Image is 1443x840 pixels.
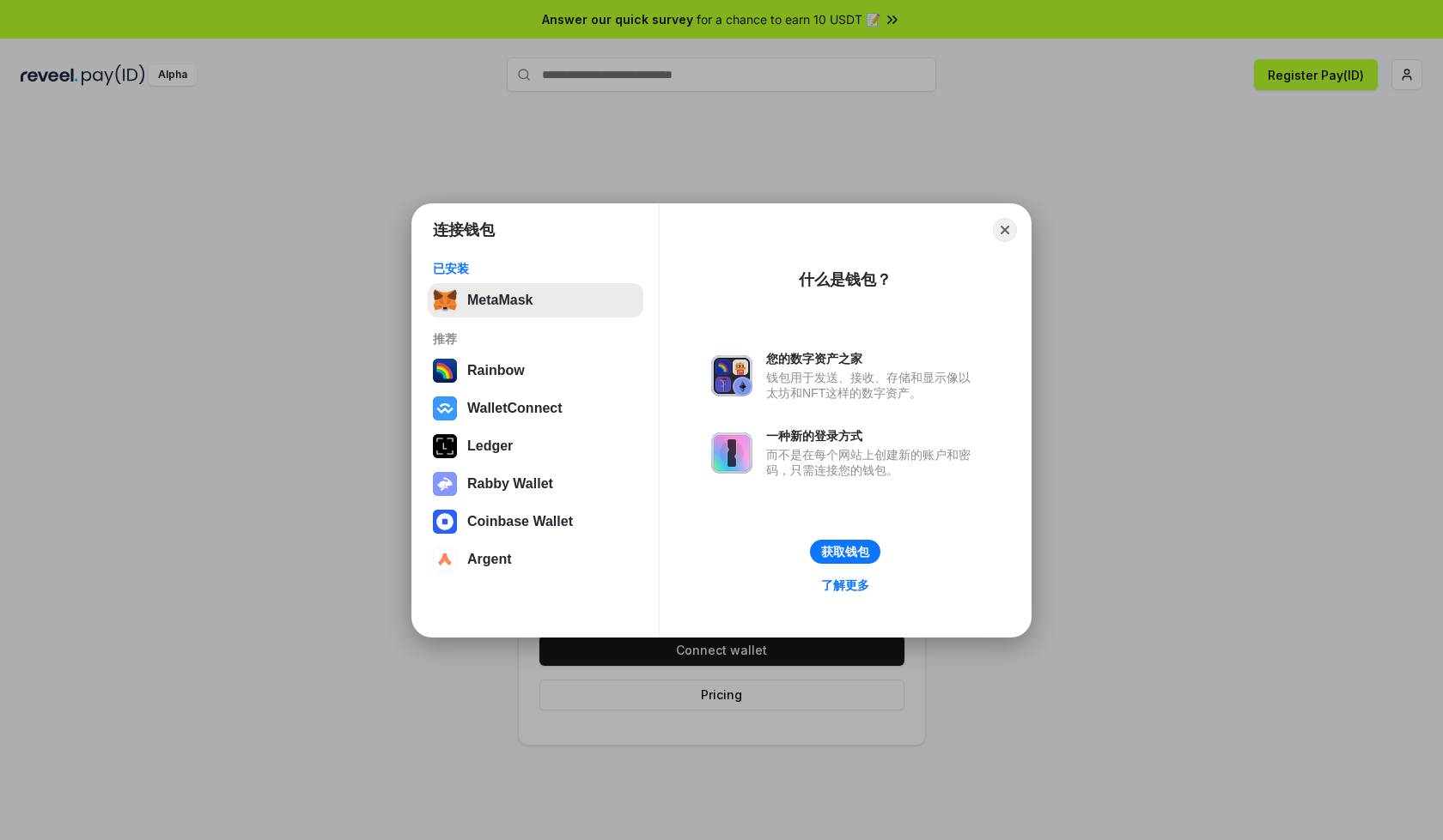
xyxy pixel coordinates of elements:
[467,438,513,454] div: Ledger
[433,359,457,383] img: svg+xml,%3Csvg%20width%3D%22120%22%20height%3D%22120%22%20viewBox%3D%220%200%20120%20120%22%20fil...
[467,293,533,308] div: MetaMask
[821,577,869,593] div: 了解更多
[467,552,512,567] div: Argent
[799,269,892,290] div: 什么是钱包？
[811,574,880,596] a: 了解更多
[766,428,979,444] div: 一种新的登录方式
[467,514,573,529] div: Coinbase Wallet
[433,434,457,458] img: svg+xml,%3Csvg%20xmlns%3D%22http%3A%2F%2Fwww.w3.org%2F2000%2Fsvg%22%20width%3D%2228%22%20height%3...
[433,220,495,240] h1: 连接钱包
[433,510,457,534] img: svg+xml,%3Csvg%20width%3D%2228%22%20height%3D%2228%22%20viewBox%3D%220%200%2028%2028%22%20fill%3D...
[766,370,979,401] div: 钱包用于发送、接收、存储和显示像以太坊和NFT这样的数字资产。
[428,354,643,388] button: Rainbow
[993,218,1017,242] button: Close
[428,467,643,501] button: Rabby Wallet
[428,429,643,463] button: Ledger
[433,472,457,496] img: svg+xml,%3Csvg%20xmlns%3D%22http%3A%2F%2Fwww.w3.org%2F2000%2Fsvg%22%20fill%3D%22none%22%20viewBox...
[467,363,525,378] div: Rainbow
[433,547,457,571] img: svg+xml,%3Csvg%20width%3D%2228%22%20height%3D%2228%22%20viewBox%3D%220%200%2028%2028%22%20fill%3D...
[821,544,869,559] div: 获取钱包
[428,505,643,539] button: Coinbase Wallet
[766,351,979,366] div: 您的数字资产之家
[433,261,638,276] div: 已安装
[433,331,638,347] div: 推荐
[428,283,643,317] button: MetaMask
[433,288,457,312] img: svg+xml,%3Csvg%20fill%3D%22none%22%20height%3D%2233%22%20viewBox%3D%220%200%2035%2033%22%20width%...
[467,476,553,492] div: Rabby Wallet
[433,396,457,420] img: svg+xml,%3Csvg%20width%3D%2228%22%20height%3D%2228%22%20viewBox%3D%220%200%2028%2028%22%20fill%3D...
[711,432,752,474] img: svg+xml,%3Csvg%20xmlns%3D%22http%3A%2F%2Fwww.w3.org%2F2000%2Fsvg%22%20fill%3D%22none%22%20viewBox...
[711,355,752,396] img: svg+xml,%3Csvg%20xmlns%3D%22http%3A%2F%2Fwww.w3.org%2F2000%2Fsvg%22%20fill%3D%22none%22%20viewBox...
[810,540,880,564] button: 获取钱包
[467,401,563,416] div: WalletConnect
[766,447,979,478] div: 而不是在每个网站上创建新的账户和密码，只需连接您的钱包。
[428,542,643,577] button: Argent
[428,391,643,426] button: WalletConnect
